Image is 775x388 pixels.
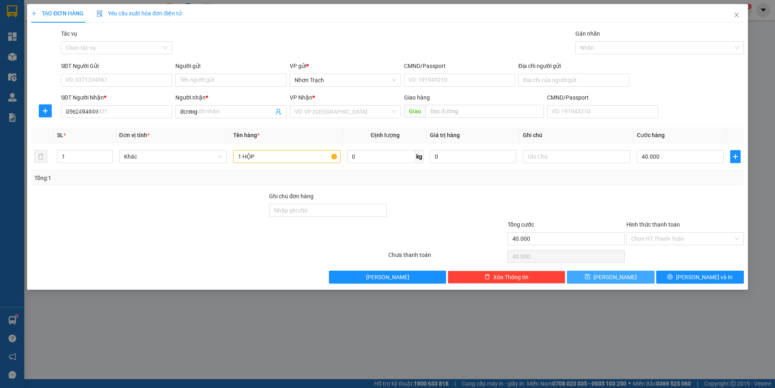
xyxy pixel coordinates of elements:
[97,10,182,17] span: Yêu cầu xuất hóa đơn điện tử
[371,132,400,138] span: Định lượng
[61,30,77,37] label: Tác vụ
[34,174,299,182] div: Tổng: 1
[39,108,51,114] span: plus
[31,11,37,16] span: plus
[31,10,84,17] span: TẠO ĐƠN HÀNG
[404,61,515,70] div: CMND/Passport
[175,93,286,102] div: Người nhận
[404,105,425,118] span: Giao
[275,108,282,115] span: user-add
[366,273,409,282] span: [PERSON_NAME]
[119,132,150,138] span: Đơn vị tính
[733,12,740,18] span: close
[425,105,544,118] input: Dọc đường
[295,74,396,86] span: Nhơn Trạch
[97,11,103,17] img: icon
[520,127,634,143] th: Ghi chú
[567,271,655,284] button: save[PERSON_NAME]
[233,132,259,138] span: Tên hàng
[656,271,744,284] button: printer[PERSON_NAME] và In
[667,274,673,280] span: printer
[676,273,733,282] span: [PERSON_NAME] và In
[430,132,460,138] span: Giá trị hàng
[34,150,47,163] button: delete
[508,221,534,228] span: Tổng cước
[175,61,286,70] div: Người gửi
[290,61,401,70] div: VP gửi
[61,61,172,70] div: SĐT Người Gửi
[594,273,637,282] span: [PERSON_NAME]
[730,150,741,163] button: plus
[626,221,680,228] label: Hình thức thanh toán
[575,30,600,37] label: Gán nhãn
[518,61,630,70] div: Địa chỉ người gửi
[57,132,63,138] span: SL
[290,94,312,101] span: VP Nhận
[233,150,341,163] input: VD: Bàn, Ghế
[387,250,507,265] div: Chưa thanh toán
[523,150,630,163] input: Ghi Chú
[484,274,490,280] span: delete
[415,150,423,163] span: kg
[518,74,630,87] input: Địa chỉ của người gửi
[637,132,665,138] span: Cước hàng
[39,104,52,117] button: plus
[404,94,430,101] span: Giao hàng
[585,274,590,280] span: save
[430,150,517,163] input: 0
[269,193,314,199] label: Ghi chú đơn hàng
[547,93,658,102] div: CMND/Passport
[448,271,565,284] button: deleteXóa Thông tin
[124,151,222,163] span: Khác
[269,204,387,217] input: Ghi chú đơn hàng
[731,153,740,160] span: plus
[329,271,446,284] button: [PERSON_NAME]
[725,4,748,27] button: Close
[493,273,529,282] span: Xóa Thông tin
[61,93,172,102] div: SĐT Người Nhận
